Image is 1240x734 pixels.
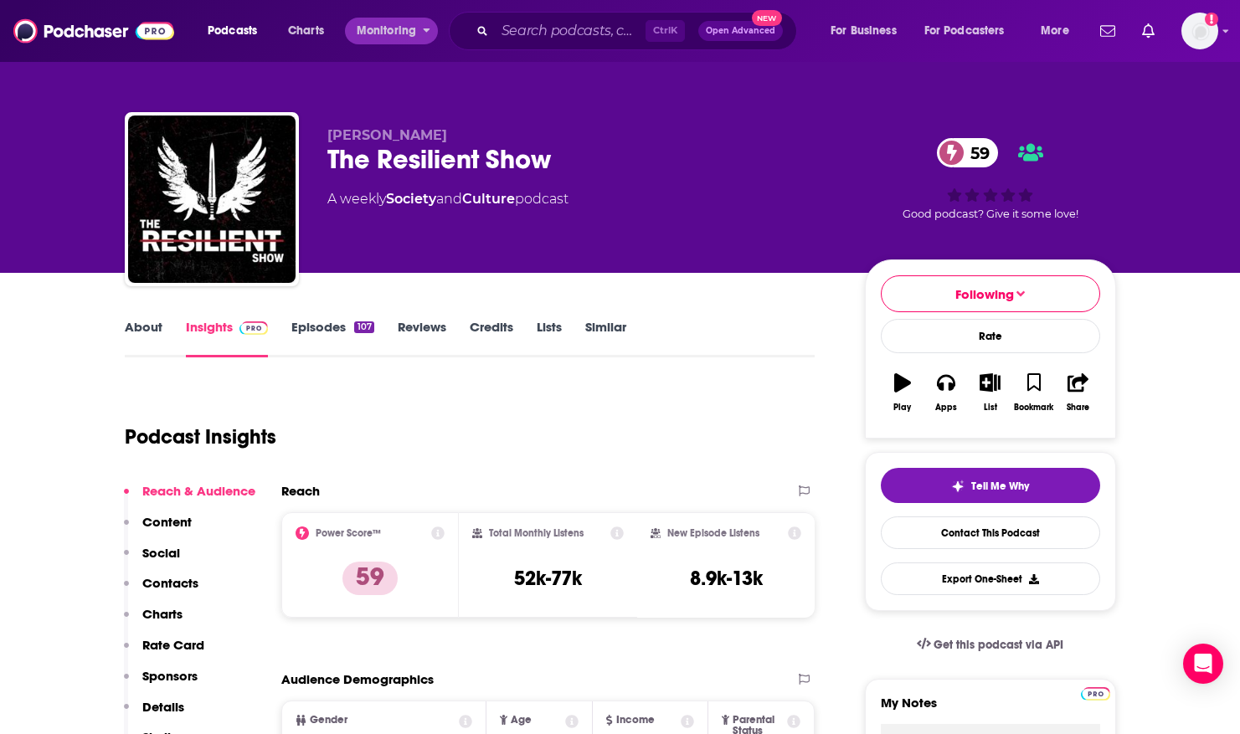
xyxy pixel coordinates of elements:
a: Pro website [1081,685,1110,701]
div: 59Good podcast? Give it some love! [865,127,1116,231]
span: Logged in as ShellB [1181,13,1218,49]
p: Social [142,545,180,561]
button: open menu [913,18,1029,44]
span: Ctrl K [646,20,685,42]
button: Details [124,699,184,730]
img: tell me why sparkle [951,480,965,493]
a: Contact This Podcast [881,516,1100,549]
div: List [984,403,997,413]
button: List [968,362,1011,423]
a: Charts [277,18,334,44]
p: Sponsors [142,668,198,684]
a: Credits [470,319,513,357]
p: 59 [342,562,398,595]
a: Society [386,191,436,207]
p: Content [142,514,192,530]
img: The Resilient Show [128,115,296,283]
h2: Total Monthly Listens [489,527,584,539]
a: Culture [462,191,515,207]
span: Income [616,715,655,726]
h1: Podcast Insights [125,424,276,449]
div: Apps [935,403,957,413]
span: For Podcasters [924,19,1005,43]
span: Gender [310,715,347,726]
button: Play [881,362,924,423]
img: Podchaser Pro [239,321,269,335]
div: Rate [881,319,1100,353]
button: Open AdvancedNew [698,21,783,41]
span: and [436,191,462,207]
h2: New Episode Listens [667,527,759,539]
a: About [125,319,162,357]
label: My Notes [881,695,1100,724]
p: Charts [142,606,183,622]
p: Reach & Audience [142,483,255,499]
span: Podcasts [208,19,257,43]
h3: 52k-77k [514,566,582,591]
div: Share [1067,403,1089,413]
button: Following [881,275,1100,312]
a: Episodes107 [291,319,373,357]
button: tell me why sparkleTell Me Why [881,468,1100,503]
a: Lists [537,319,562,357]
div: Open Intercom Messenger [1183,644,1223,684]
h3: 8.9k-13k [690,566,763,591]
span: Following [955,286,1014,302]
span: 59 [954,138,998,167]
h2: Audience Demographics [281,671,434,687]
span: New [752,10,782,26]
a: Similar [585,319,626,357]
img: Podchaser Pro [1081,687,1110,701]
button: Share [1056,362,1099,423]
div: A weekly podcast [327,189,569,209]
span: Age [511,715,532,726]
button: Content [124,514,192,545]
span: More [1041,19,1069,43]
div: Play [893,403,911,413]
a: 59 [937,138,998,167]
button: Show profile menu [1181,13,1218,49]
button: Sponsors [124,668,198,699]
button: open menu [819,18,918,44]
span: Open Advanced [706,27,775,35]
button: Social [124,545,180,576]
a: Get this podcast via API [903,624,1078,665]
a: Show notifications dropdown [1135,17,1161,45]
div: 107 [354,321,373,333]
img: Podchaser - Follow, Share and Rate Podcasts [13,15,174,47]
button: Reach & Audience [124,483,255,514]
svg: Add a profile image [1205,13,1218,26]
button: open menu [196,18,279,44]
span: Charts [288,19,324,43]
button: open menu [1029,18,1090,44]
button: Apps [924,362,968,423]
span: [PERSON_NAME] [327,127,447,143]
img: User Profile [1181,13,1218,49]
a: Show notifications dropdown [1093,17,1122,45]
button: Contacts [124,575,198,606]
a: InsightsPodchaser Pro [186,319,269,357]
span: For Business [831,19,897,43]
div: Search podcasts, credits, & more... [465,12,813,50]
span: Get this podcast via API [934,638,1063,652]
div: Bookmark [1014,403,1053,413]
input: Search podcasts, credits, & more... [495,18,646,44]
a: Reviews [398,319,446,357]
button: Charts [124,606,183,637]
button: Export One-Sheet [881,562,1100,595]
p: Rate Card [142,637,204,653]
p: Details [142,699,184,715]
h2: Power Score™ [316,527,381,539]
span: Monitoring [357,19,416,43]
p: Contacts [142,575,198,591]
span: Good podcast? Give it some love! [903,208,1078,220]
span: Tell Me Why [971,480,1029,493]
button: open menu [345,18,438,44]
button: Rate Card [124,637,204,668]
button: Bookmark [1012,362,1056,423]
h2: Reach [281,483,320,499]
